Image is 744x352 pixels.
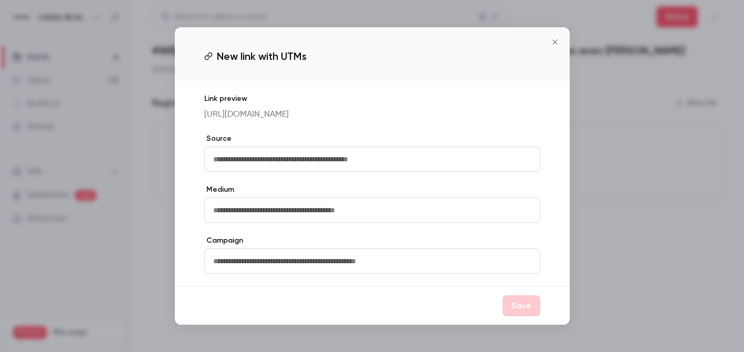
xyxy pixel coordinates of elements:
[204,108,540,121] p: [URL][DOMAIN_NAME]
[204,133,540,144] label: Source
[217,48,307,64] span: New link with UTMs
[544,32,565,53] button: Close
[204,235,540,246] label: Campaign
[204,184,540,195] label: Medium
[204,94,540,104] p: Link preview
